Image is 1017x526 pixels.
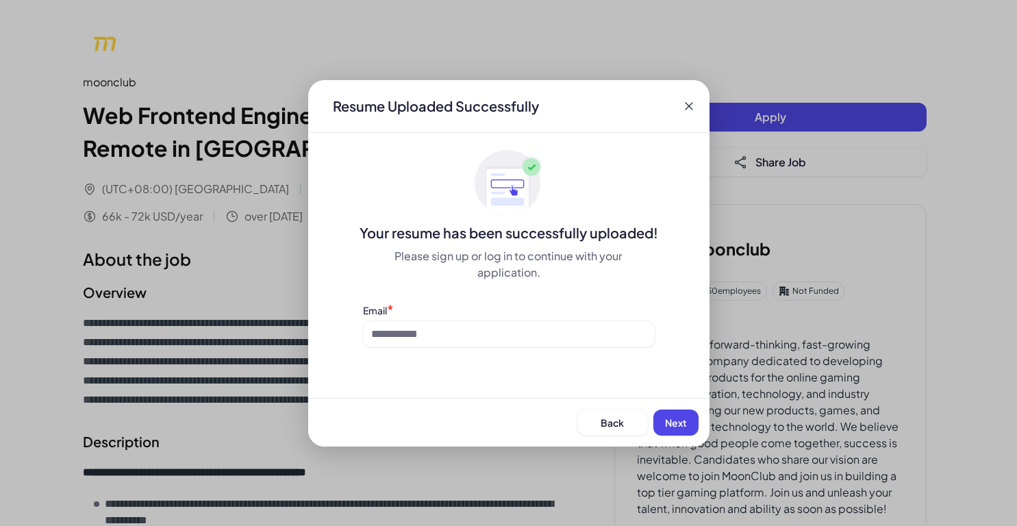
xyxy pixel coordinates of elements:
span: Next [665,416,687,429]
div: Please sign up or log in to continue with your application. [363,248,655,281]
div: Resume Uploaded Successfully [322,97,550,116]
img: ApplyedMaskGroup3.svg [475,149,543,218]
span: Back [601,416,624,429]
button: Back [577,410,648,436]
div: Your resume has been successfully uploaded! [308,223,710,242]
button: Next [653,410,699,436]
label: Email [363,304,387,316]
